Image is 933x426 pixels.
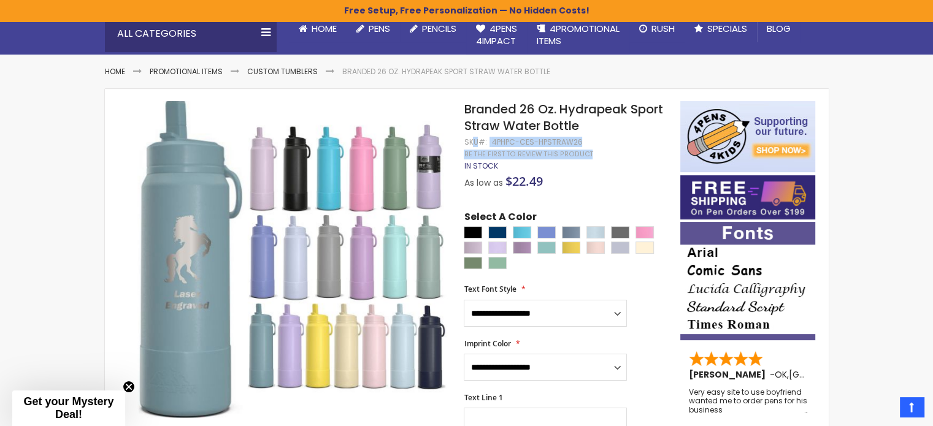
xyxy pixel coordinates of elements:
div: 4PHPC-CES-HPSTRAW26 [491,137,582,147]
div: Blush [464,242,482,254]
span: Imprint Color [464,338,510,349]
button: Close teaser [123,381,135,393]
a: Home [289,15,347,42]
div: Iris [537,226,556,238]
a: Pens [347,15,400,42]
span: Select A Color [464,210,536,227]
a: 4PROMOTIONALITEMS [527,15,629,55]
div: Pale Sage Green [488,257,507,269]
div: Orchid [488,242,507,254]
img: Free shipping on orders over $199 [680,175,815,219]
div: Availability [464,161,497,171]
span: [GEOGRAPHIC_DATA] [789,368,879,381]
a: Top [900,397,924,417]
a: Specials [685,15,757,42]
span: In stock [464,161,497,171]
li: Branded 26 Oz. Hydrapeak Sport Straw Water Bottle [342,67,550,77]
img: font-personalization-examples [680,222,815,340]
span: Pencils [422,22,456,35]
span: 4PROMOTIONAL ITEMS [537,22,620,47]
div: All Categories [105,15,277,52]
div: Seashell [586,242,605,254]
img: 4pens 4 kids [680,101,815,172]
a: Home [105,66,125,77]
span: Rush [651,22,675,35]
div: Grey [611,226,629,238]
span: 4Pens 4impact [476,22,517,47]
a: Blog [757,15,801,42]
div: Get your Mystery Deal!Close teaser [12,390,125,426]
span: Specials [707,22,747,35]
span: Text Font Style [464,284,516,294]
div: Navy Blue [488,226,507,238]
div: Powder Blue [586,226,605,238]
div: Alpine [537,242,556,254]
a: Be the first to review this product [464,150,593,159]
span: As low as [464,177,502,189]
a: Promotional Items [150,66,223,77]
span: $22.49 [505,173,542,189]
img: Branded 26 Oz. Hydrapeak Sport Straw Water Bottle [129,100,447,418]
div: Very easy site to use boyfriend wanted me to order pens for his business [689,388,808,414]
span: Get your Mystery Deal! [23,395,113,420]
strong: SKU [464,137,486,147]
div: Modern Blue [562,226,580,238]
div: Black [464,226,482,238]
span: [PERSON_NAME] [689,368,770,381]
a: Rush [629,15,685,42]
span: Text Line 1 [464,392,502,403]
a: 4Pens4impact [466,15,527,55]
a: Custom Tumblers [247,66,318,77]
a: Pencils [400,15,466,42]
div: Belize [513,226,531,238]
span: - , [770,368,879,381]
span: Home [312,22,337,35]
div: Mauve [513,242,531,254]
div: Iceberg [611,242,629,254]
span: Pens [369,22,390,35]
div: Lemon Yellow [562,242,580,254]
span: Branded 26 Oz. Hydrapeak Sport Straw Water Bottle [464,101,662,134]
div: Cream [635,242,654,254]
div: Bubblegum [635,226,654,238]
span: Blog [767,22,791,35]
span: OK [775,368,787,381]
div: Sage Green [464,257,482,269]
